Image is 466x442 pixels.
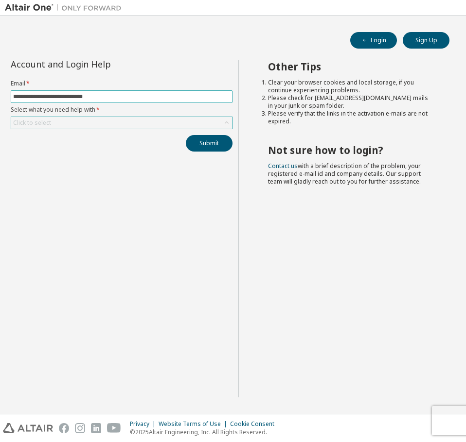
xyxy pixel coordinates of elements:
button: Submit [186,135,233,152]
p: © 2025 Altair Engineering, Inc. All Rights Reserved. [130,428,280,436]
div: Click to select [13,119,51,127]
button: Login [350,32,397,49]
img: Altair One [5,3,126,13]
img: linkedin.svg [91,423,101,433]
li: Please verify that the links in the activation e-mails are not expired. [268,110,432,125]
div: Cookie Consent [230,420,280,428]
img: altair_logo.svg [3,423,53,433]
div: Privacy [130,420,159,428]
img: facebook.svg [59,423,69,433]
img: youtube.svg [107,423,121,433]
li: Please check for [EMAIL_ADDRESS][DOMAIN_NAME] mails in your junk or spam folder. [268,94,432,110]
span: with a brief description of the problem, your registered e-mail id and company details. Our suppo... [268,162,421,186]
div: Account and Login Help [11,60,188,68]
label: Select what you need help with [11,106,233,114]
h2: Not sure how to login? [268,144,432,156]
div: Click to select [11,117,232,129]
h2: Other Tips [268,60,432,73]
img: instagram.svg [75,423,85,433]
a: Contact us [268,162,298,170]
label: Email [11,80,233,87]
li: Clear your browser cookies and local storage, if you continue experiencing problems. [268,79,432,94]
button: Sign Up [403,32,449,49]
div: Website Terms of Use [159,420,230,428]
